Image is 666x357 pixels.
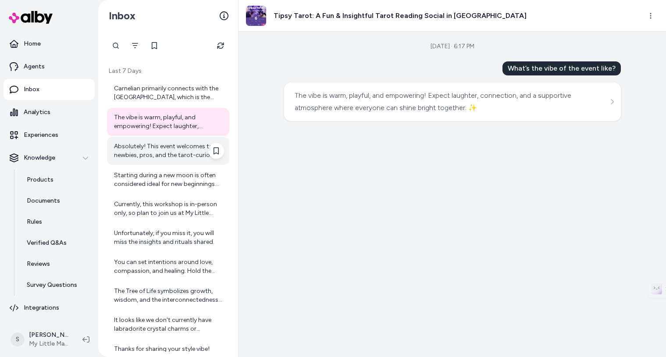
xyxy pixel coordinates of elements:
[9,11,53,24] img: alby Logo
[24,39,41,48] p: Home
[114,171,224,189] div: Starting during a new moon is often considered ideal for new beginnings and intentions. However, ...
[24,303,59,312] p: Integrations
[107,79,229,107] a: Carnelian primarily connects with the [GEOGRAPHIC_DATA], which is the center of creativity, passi...
[4,33,95,54] a: Home
[107,195,229,223] a: Currently, this workshop is in-person only, so plan to join us at My Little Magic Shop!
[431,42,474,51] div: [DATE] · 6:17 PM
[274,11,527,21] h3: Tipsy Tarot: A Fun & Insightful Tarot Reading Social in [GEOGRAPHIC_DATA]
[24,108,50,117] p: Analytics
[114,316,224,333] div: It looks like we don't currently have labradorite crystal charms or pendants in stock. However, I...
[18,211,95,232] a: Rules
[27,281,77,289] p: Survey Questions
[27,239,67,247] p: Verified Q&As
[4,56,95,77] a: Agents
[18,275,95,296] a: Survey Questions
[107,311,229,339] a: It looks like we don't currently have labradorite crystal charms or pendants in stock. However, I...
[4,297,95,318] a: Integrations
[114,200,224,218] div: Currently, this workshop is in-person only, so plan to join us at My Little Magic Shop!
[126,37,144,54] button: Filter
[4,79,95,100] a: Inbox
[27,218,42,226] p: Rules
[29,339,68,348] span: My Little Magic Shop
[24,85,39,94] p: Inbox
[107,224,229,252] a: Unfortunately, if you miss it, you will miss the insights and rituals shared.
[27,175,53,184] p: Products
[114,287,224,304] div: The Tree of Life symbolizes growth, wisdom, and the interconnectedness of all life. It serves as ...
[114,84,224,102] div: Carnelian primarily connects with the [GEOGRAPHIC_DATA], which is the center of creativity, passi...
[246,6,266,26] img: tipsy_tarot_september.png
[29,331,68,339] p: [PERSON_NAME]
[27,260,50,268] p: Reviews
[4,147,95,168] button: Knowledge
[18,190,95,211] a: Documents
[24,131,58,139] p: Experiences
[109,9,135,22] h2: Inbox
[107,67,229,75] p: Last 7 Days
[114,142,224,160] div: Absolutely! This event welcomes tarot newbies, pros, and the tarot-curious alike. Everyone can le...
[107,166,229,194] a: Starting during a new moon is often considered ideal for new beginnings and intentions. However, ...
[4,102,95,123] a: Analytics
[18,253,95,275] a: Reviews
[107,137,229,165] a: Absolutely! This event welcomes tarot newbies, pros, and the tarot-curious alike. Everyone can le...
[107,282,229,310] a: The Tree of Life symbolizes growth, wisdom, and the interconnectedness of all life. It serves as ...
[114,229,224,246] div: Unfortunately, if you miss it, you will miss the insights and rituals shared.
[107,253,229,281] a: You can set intentions around love, compassion, and healing. Hold the bracelet in your hands, clo...
[18,169,95,190] a: Products
[212,37,229,54] button: Refresh
[114,113,224,131] div: The vibe is warm, playful, and empowering! Expect laughter, connection, and a supportive atmosphe...
[24,62,45,71] p: Agents
[24,154,55,162] p: Knowledge
[295,89,608,114] div: The vibe is warm, playful, and empowering! Expect laughter, connection, and a supportive atmosphe...
[114,258,224,275] div: You can set intentions around love, compassion, and healing. Hold the bracelet in your hands, clo...
[107,108,229,136] a: The vibe is warm, playful, and empowering! Expect laughter, connection, and a supportive atmosphe...
[5,325,75,353] button: S[PERSON_NAME]My Little Magic Shop
[27,196,60,205] p: Documents
[18,232,95,253] a: Verified Q&As
[4,125,95,146] a: Experiences
[11,332,25,346] span: S
[502,61,621,75] div: What’s the vibe of the event like?
[607,96,617,107] button: See more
